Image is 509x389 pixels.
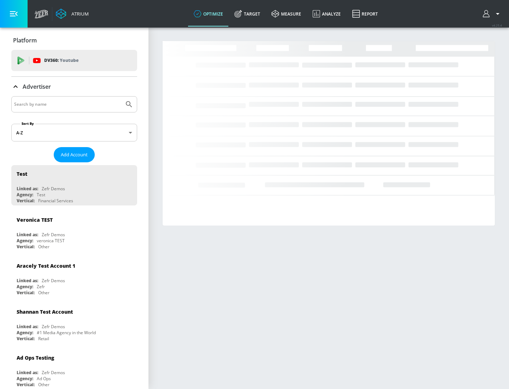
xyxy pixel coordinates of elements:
[17,262,75,269] div: Aracely Test Account 1
[17,290,35,296] div: Vertical:
[11,211,137,251] div: Veronica TESTLinked as:Zefr DemosAgency:veronica TESTVertical:Other
[38,244,49,250] div: Other
[42,278,65,284] div: Zefr Demos
[44,57,78,64] p: DV360:
[11,50,137,71] div: DV360: Youtube
[11,165,137,205] div: TestLinked as:Zefr DemosAgency:TestVertical:Financial Services
[56,8,89,19] a: Atrium
[11,77,137,97] div: Advertiser
[37,192,45,198] div: Test
[188,1,229,27] a: optimize
[61,151,88,159] span: Add Account
[42,186,65,192] div: Zefr Demos
[69,11,89,17] div: Atrium
[17,192,33,198] div: Agency:
[11,303,137,343] div: Shannan Test AccountLinked as:Zefr DemosAgency:#1 Media Agency in the WorldVertical:Retail
[492,23,502,27] span: v 4.25.4
[17,284,33,290] div: Agency:
[37,330,96,336] div: #1 Media Agency in the World
[17,232,38,238] div: Linked as:
[17,336,35,342] div: Vertical:
[17,170,27,177] div: Test
[17,324,38,330] div: Linked as:
[346,1,384,27] a: Report
[17,216,53,223] div: Veronica TEST
[17,376,33,382] div: Agency:
[23,83,51,91] p: Advertiser
[42,370,65,376] div: Zefr Demos
[11,257,137,297] div: Aracely Test Account 1Linked as:Zefr DemosAgency:ZefrVertical:Other
[11,30,137,50] div: Platform
[17,382,35,388] div: Vertical:
[37,238,65,244] div: veronica TEST
[17,370,38,376] div: Linked as:
[17,198,35,204] div: Vertical:
[17,330,33,336] div: Agency:
[37,376,51,382] div: Ad Ops
[17,278,38,284] div: Linked as:
[229,1,266,27] a: Target
[266,1,307,27] a: measure
[38,198,73,204] div: Financial Services
[17,244,35,250] div: Vertical:
[17,354,54,361] div: Ad Ops Testing
[42,324,65,330] div: Zefr Demos
[17,186,38,192] div: Linked as:
[307,1,346,27] a: Analyze
[20,121,35,126] label: Sort By
[17,238,33,244] div: Agency:
[38,336,49,342] div: Retail
[17,308,73,315] div: Shannan Test Account
[38,290,49,296] div: Other
[37,284,45,290] div: Zefr
[54,147,95,162] button: Add Account
[38,382,49,388] div: Other
[42,232,65,238] div: Zefr Demos
[60,57,78,64] p: Youtube
[14,100,121,109] input: Search by name
[13,36,37,44] p: Platform
[11,124,137,141] div: A-Z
